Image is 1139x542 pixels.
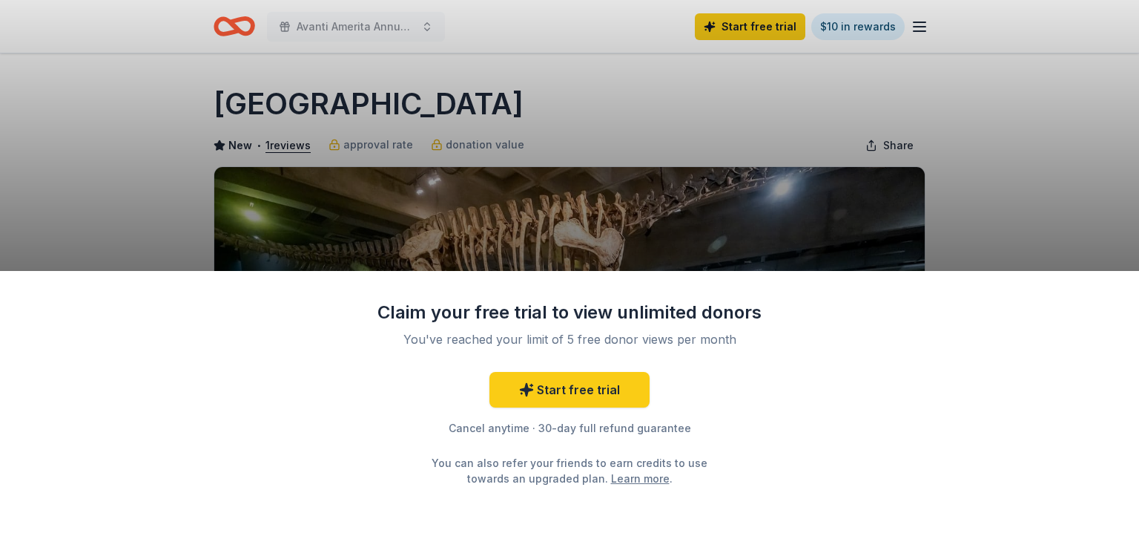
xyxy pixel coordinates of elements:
a: Learn more [611,471,670,486]
div: You can also refer your friends to earn credits to use towards an upgraded plan. . [418,455,721,486]
div: Claim your free trial to view unlimited donors [377,301,762,324]
div: You've reached your limit of 5 free donor views per month [394,330,745,348]
a: Start free trial [489,372,650,408]
div: Cancel anytime · 30-day full refund guarantee [377,419,762,437]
